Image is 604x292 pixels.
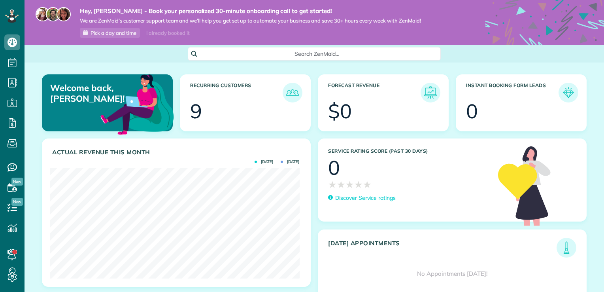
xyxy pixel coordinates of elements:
img: icon_recurring_customers-cf858462ba22bcd05b5a5880d41d6543d210077de5bb9ebc9590e49fd87d84ed.png [285,85,300,100]
img: icon_forecast_revenue-8c13a41c7ed35a8dcfafea3cbb826a0462acb37728057bba2d056411b612bbbe.png [423,85,438,100]
span: ★ [354,178,363,192]
span: New [11,198,23,206]
span: New [11,178,23,186]
div: I already booked it [142,28,194,38]
h3: Instant Booking Form Leads [466,83,559,102]
div: 0 [328,158,340,178]
img: icon_form_leads-04211a6a04a5b2264e4ee56bc0799ec3eb69b7e499cbb523a139df1d13a81ae0.png [561,85,576,100]
span: ★ [337,178,345,192]
h3: Forecast Revenue [328,83,421,102]
div: $0 [328,101,352,121]
img: maria-72a9807cf96188c08ef61303f053569d2e2a8a1cde33d635c8a3ac13582a053d.jpg [36,7,50,21]
div: 0 [466,101,478,121]
img: michelle-19f622bdf1676172e81f8f8fba1fb50e276960ebfe0243fe18214015130c80e4.jpg [57,7,71,21]
h3: Service Rating score (past 30 days) [328,148,490,154]
span: ★ [363,178,372,192]
p: Welcome back, [PERSON_NAME]! [50,83,130,104]
span: ★ [328,178,337,192]
h3: [DATE] Appointments [328,240,557,258]
div: No Appointments [DATE]! [318,258,586,290]
img: jorge-587dff0eeaa6aab1f244e6dc62b8924c3b6ad411094392a53c71c6c4a576187d.jpg [46,7,60,21]
h3: Actual Revenue this month [52,149,302,156]
span: ★ [345,178,354,192]
div: 9 [190,101,202,121]
span: Pick a day and time [91,30,136,36]
strong: Hey, [PERSON_NAME] - Book your personalized 30-minute onboarding call to get started! [80,7,421,15]
p: Discover Service ratings [335,194,396,202]
h3: Recurring Customers [190,83,283,102]
a: Pick a day and time [80,28,140,38]
img: icon_todays_appointments-901f7ab196bb0bea1936b74009e4eb5ffbc2d2711fa7634e0d609ed5ef32b18b.png [559,240,574,256]
span: [DATE] [255,160,273,164]
span: [DATE] [281,160,299,164]
span: We are ZenMaid’s customer support team and we’ll help you get set up to automate your business an... [80,17,421,24]
a: Discover Service ratings [328,194,396,202]
img: dashboard_welcome-42a62b7d889689a78055ac9021e634bf52bae3f8056760290aed330b23ab8690.png [99,65,176,142]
